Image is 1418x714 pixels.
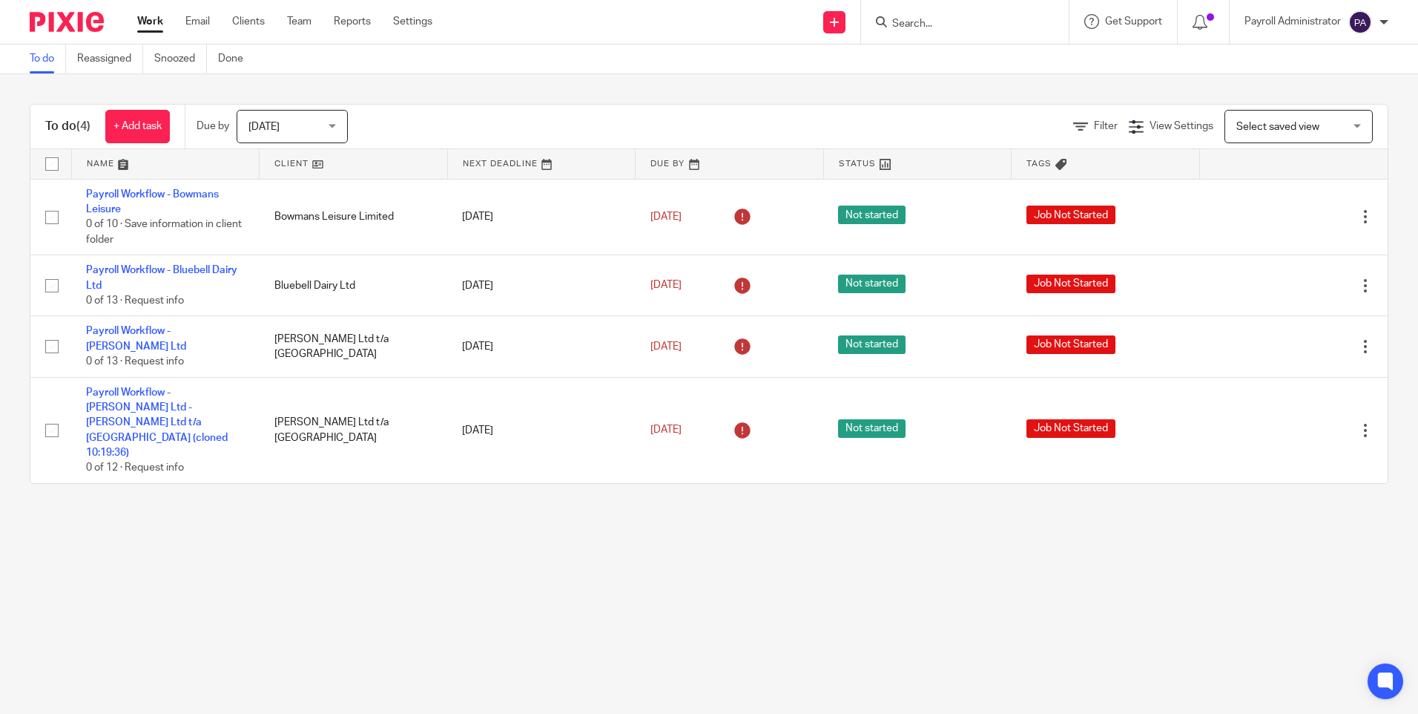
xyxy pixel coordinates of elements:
[86,326,186,351] a: Payroll Workflow - [PERSON_NAME] Ltd
[260,377,448,483] td: [PERSON_NAME] Ltd t/a [GEOGRAPHIC_DATA]
[1026,206,1115,224] span: Job Not Started
[86,265,237,290] a: Payroll Workflow - Bluebell Dairy Ltd
[1026,160,1052,168] span: Tags
[650,212,682,222] span: [DATE]
[838,419,906,438] span: Not started
[86,189,219,214] a: Payroll Workflow - Bowmans Leisure
[86,356,184,367] span: 0 of 13 · Request info
[393,14,432,29] a: Settings
[260,255,448,316] td: Bluebell Dairy Ltd
[287,14,311,29] a: Team
[86,219,242,245] span: 0 of 10 · Save information in client folder
[248,122,280,132] span: [DATE]
[30,45,66,73] a: To do
[447,377,636,483] td: [DATE]
[1150,121,1213,131] span: View Settings
[137,14,163,29] a: Work
[232,14,265,29] a: Clients
[1244,14,1341,29] p: Payroll Administrator
[105,110,170,143] a: + Add task
[1105,16,1162,27] span: Get Support
[891,18,1024,31] input: Search
[1026,419,1115,438] span: Job Not Started
[154,45,207,73] a: Snoozed
[838,275,906,293] span: Not started
[1026,335,1115,354] span: Job Not Started
[650,341,682,352] span: [DATE]
[185,14,210,29] a: Email
[838,335,906,354] span: Not started
[650,425,682,436] span: [DATE]
[86,387,228,458] a: Payroll Workflow - [PERSON_NAME] Ltd - [PERSON_NAME] Ltd t/a [GEOGRAPHIC_DATA] (cloned 10:19:36)
[447,255,636,316] td: [DATE]
[260,179,448,255] td: Bowmans Leisure Limited
[1026,275,1115,293] span: Job Not Started
[334,14,371,29] a: Reports
[197,119,229,134] p: Due by
[45,119,90,134] h1: To do
[218,45,254,73] a: Done
[86,295,184,306] span: 0 of 13 · Request info
[447,316,636,377] td: [DATE]
[1094,121,1118,131] span: Filter
[838,206,906,224] span: Not started
[447,179,636,255] td: [DATE]
[260,316,448,377] td: [PERSON_NAME] Ltd t/a [GEOGRAPHIC_DATA]
[650,281,682,291] span: [DATE]
[86,463,184,474] span: 0 of 12 · Request info
[77,45,143,73] a: Reassigned
[1236,122,1319,132] span: Select saved view
[30,12,104,32] img: Pixie
[76,120,90,132] span: (4)
[1348,10,1372,34] img: svg%3E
